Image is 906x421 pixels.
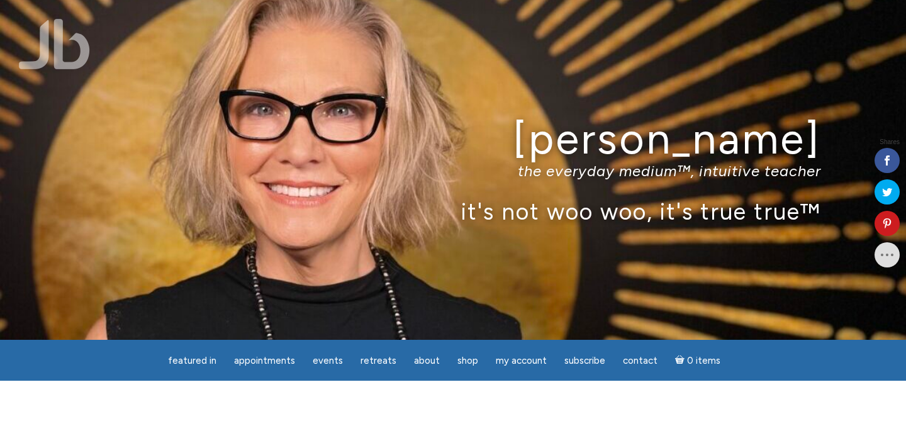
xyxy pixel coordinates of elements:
a: Cart0 items [668,347,728,373]
span: Appointments [234,355,295,366]
img: Jamie Butler. The Everyday Medium [19,19,90,69]
span: Shares [880,139,900,145]
span: Events [313,355,343,366]
span: Retreats [361,355,396,366]
p: the everyday medium™, intuitive teacher [85,162,821,180]
p: it's not woo woo, it's true true™ [85,198,821,225]
a: About [406,349,447,373]
a: Retreats [353,349,404,373]
span: About [414,355,440,366]
a: featured in [160,349,224,373]
span: Subscribe [564,355,605,366]
h1: [PERSON_NAME] [85,115,821,162]
i: Cart [675,355,687,366]
span: Shop [457,355,478,366]
a: Appointments [226,349,303,373]
a: Subscribe [557,349,613,373]
a: Shop [450,349,486,373]
a: Contact [615,349,665,373]
span: 0 items [687,356,720,366]
span: Contact [623,355,657,366]
a: My Account [488,349,554,373]
a: Events [305,349,350,373]
span: My Account [496,355,547,366]
span: featured in [168,355,216,366]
